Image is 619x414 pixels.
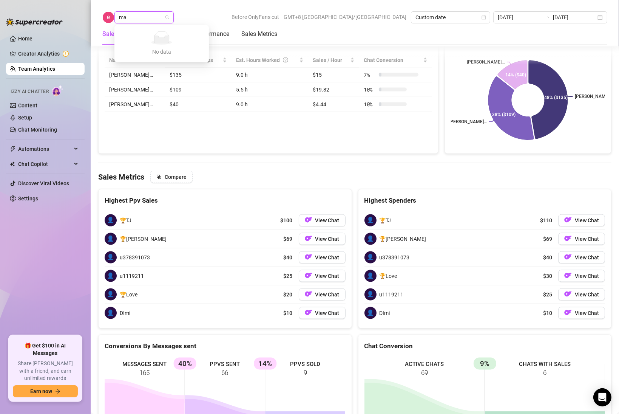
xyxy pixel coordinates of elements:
span: u1119211 [120,272,144,280]
span: GMT+8 [GEOGRAPHIC_DATA]/[GEOGRAPHIC_DATA] [284,11,406,23]
span: 🏆TJ [380,216,391,225]
a: OFView Chat [299,288,346,301]
span: 👤 [105,251,117,264]
td: [PERSON_NAME]… [105,82,165,97]
td: [PERSON_NAME]… [105,68,165,82]
span: View Chat [575,217,599,223]
img: OF [564,216,572,224]
span: 👤 [105,233,117,245]
span: Share [PERSON_NAME] with a friend, and earn unlimited rewards [13,360,78,382]
button: OFView Chat [558,270,605,282]
span: 👤 [364,251,377,264]
span: 👤 [364,214,377,226]
span: Before OnlyFans cut [232,11,279,23]
span: Compare [165,174,187,180]
span: calendar [482,15,486,20]
span: Chat Conversion [364,56,421,64]
span: u1119211 [380,290,404,299]
td: $15 [308,68,359,82]
span: $100 [281,216,293,225]
div: Sales [102,29,117,39]
text: [PERSON_NAME]… [449,119,486,124]
span: View Chat [315,236,340,242]
span: block [156,174,162,180]
span: 👤 [105,288,117,301]
input: End date [553,13,596,22]
span: 🏆TJ [120,216,131,225]
button: OFView Chat [558,307,605,319]
span: Sales / Hour [313,56,349,64]
span: Custom date [415,12,486,23]
div: Open Intercom Messenger [593,388,611,406]
button: OFView Chat [558,233,605,245]
div: No data [123,48,200,56]
span: $40 [543,253,552,262]
span: DImi [120,309,130,317]
span: 7 % [364,71,376,79]
span: View Chat [315,254,340,260]
td: 9.0 h [232,97,308,112]
td: $4.44 [308,97,359,112]
th: Name [105,53,165,68]
span: 10 % [364,85,376,94]
img: OF [564,253,572,261]
img: AI Chatter [52,85,63,96]
button: OFView Chat [299,251,346,264]
img: OF [305,216,312,224]
span: $69 [284,235,293,243]
td: $135 [165,68,232,82]
td: 9.0 h [232,68,308,82]
span: thunderbolt [10,146,16,152]
span: 👤 [105,270,117,282]
a: Content [18,102,37,109]
span: View Chat [315,273,340,279]
span: Izzy AI Chatter [11,88,49,95]
span: 🎁 Get $100 in AI Messages [13,342,78,357]
div: Highest Spenders [364,195,605,206]
span: 🏆Love [120,290,137,299]
text: [PERSON_NAME]… [575,94,613,99]
td: $109 [165,82,232,97]
span: $69 [543,235,552,243]
img: OF [564,290,572,298]
button: OFView Chat [558,214,605,226]
span: 10 % [364,100,376,109]
span: $25 [284,272,293,280]
button: OFView Chat [299,307,346,319]
span: 🏆Love [380,272,397,280]
h4: Sales Metrics [98,172,144,182]
a: Home [18,36,32,42]
span: $10 [543,309,552,317]
span: $30 [543,272,552,280]
div: Highest Ppv Sales [105,195,346,206]
button: Compare [150,171,193,183]
span: 👤 [364,307,377,319]
a: Team Analytics [18,66,55,72]
span: Name [109,56,154,64]
a: Creator Analytics exclamation-circle [18,48,79,60]
text: [PERSON_NAME]… [467,59,505,65]
button: OFView Chat [299,233,346,245]
div: Performance [195,29,229,39]
button: OFView Chat [558,288,605,301]
button: OFView Chat [299,214,346,226]
span: View Chat [575,236,599,242]
img: OF [564,235,572,242]
td: [PERSON_NAME]… [105,97,165,112]
span: View Chat [575,254,599,260]
img: Enrique S. [103,12,114,23]
span: $10 [284,309,293,317]
th: Chat Conversion [359,53,432,68]
span: $25 [543,290,552,299]
img: Chat Copilot [10,161,15,167]
td: $19.82 [308,82,359,97]
div: Est. Hours Worked [236,56,298,64]
a: OFView Chat [299,270,346,282]
span: View Chat [575,273,599,279]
